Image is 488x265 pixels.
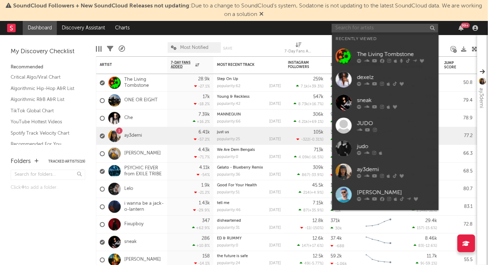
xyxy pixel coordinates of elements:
div: JUDO [357,119,435,128]
div: Click to add a folder. [11,184,85,192]
a: sneak [332,91,439,114]
span: -0.31 % [310,138,322,142]
div: 364k [331,130,341,135]
span: : Due to a change to SoundCloud's system, Sodatone is not updating to the latest SoundCloud data.... [13,3,482,17]
div: 547k [313,95,324,99]
span: Most Notified [180,45,209,50]
a: Good For Your Health [217,184,257,187]
div: 31.1k [331,102,344,107]
input: Search for folders... [11,170,85,180]
span: 83 [418,244,423,248]
div: 81.4 [444,238,473,247]
div: popularity: 36 [217,173,240,177]
div: 6.81M [331,77,343,81]
div: 158 [202,254,210,259]
span: 4.09k [299,156,309,159]
div: tell me [217,201,281,205]
a: just us [217,130,229,134]
div: -21.2 % [194,190,210,195]
div: -27.1 % [194,84,210,89]
a: sneak [124,239,137,245]
div: 347 [202,219,210,223]
div: 11k [331,208,341,213]
div: 18.3k [331,191,345,195]
div: disheartened [217,219,281,223]
div: 7-Day Fans Added (7-Day Fans Added) [284,39,313,59]
div: MANNEQUIN [217,113,281,117]
a: Che [124,115,133,121]
div: Folders [11,157,31,166]
span: Dismiss [260,12,264,17]
a: judo [332,137,439,160]
div: 7.39k [199,112,210,117]
div: [DATE] [269,137,281,141]
button: Save [223,46,233,50]
div: My Discovery Checklist [11,47,85,56]
a: Critical Algo/Viral Chart [11,73,78,81]
div: ( ) [412,208,437,213]
div: sneak [357,96,435,105]
div: ( ) [294,155,324,159]
span: 7.1k [301,85,308,89]
div: 7-Day Fans Added (7-Day Fans Added) [284,47,313,56]
span: +16.7 % [309,102,322,106]
div: 12.6k [313,236,324,241]
div: 259k [313,77,324,81]
span: 8.73k [298,102,308,106]
a: dexelz [332,68,439,91]
a: Algorithmic R&B A&R List [11,96,78,103]
a: [PERSON_NAME] [124,151,161,157]
div: 1.64k [331,155,345,160]
button: 99+ [459,25,464,31]
a: PSYCHIC FEVER from EXILE TRIBE [124,165,164,177]
span: 1.34k [417,209,426,213]
div: 4.43k [198,148,210,152]
svg: Chart title [363,216,395,233]
a: Spotify Track Velocity Chart [11,129,78,137]
div: 286 [202,236,210,241]
div: -57.2 % [194,137,210,142]
span: -15.6 % [424,226,436,230]
div: [DATE] [269,155,281,159]
div: ( ) [299,208,324,213]
div: 4.11k [199,165,210,170]
div: Good For Your Health [217,184,281,187]
div: 379k [331,148,341,152]
div: -71.7 % [194,155,210,159]
div: A&R Pipeline [119,39,125,59]
a: MANNEQUIN [217,113,241,117]
div: +16.2 % [193,119,210,124]
a: Discovery Assistant [57,21,110,35]
div: PSYCHIC FEVER from EXILE TRIBE [357,210,435,227]
div: 8.46k [425,236,437,241]
a: Lelo [124,186,133,192]
div: We Are Dem Bengals [217,148,281,152]
div: The Living Tombstone [357,50,435,58]
div: [DATE] [269,102,281,106]
div: +10.8 % [193,243,210,248]
div: ay3demi [477,88,486,108]
div: popularity: 0 [217,155,238,159]
a: ay3demi [332,160,439,183]
div: popularity: 31 [217,226,240,230]
div: popularity: 25 [217,137,240,141]
a: Gelato - Blueberry Remix [217,166,263,170]
div: ( ) [412,226,437,230]
span: -322 [301,138,309,142]
div: 17k [203,95,210,99]
div: -29.9 % [193,208,210,213]
span: +17.6 % [309,244,322,248]
div: 1.52M [331,183,343,188]
span: +35.9 % [309,209,322,213]
div: ( ) [294,102,324,106]
div: [DATE] [269,208,281,212]
span: -11 [305,226,310,230]
div: -54 % [197,173,210,177]
span: +69.1 % [309,120,322,124]
span: -150 % [311,226,322,230]
div: 12.5k [313,254,324,259]
div: 21k [331,137,341,142]
div: -11.5k [331,173,346,177]
div: popularity: 51 [217,191,240,194]
div: [DATE] [269,120,281,124]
